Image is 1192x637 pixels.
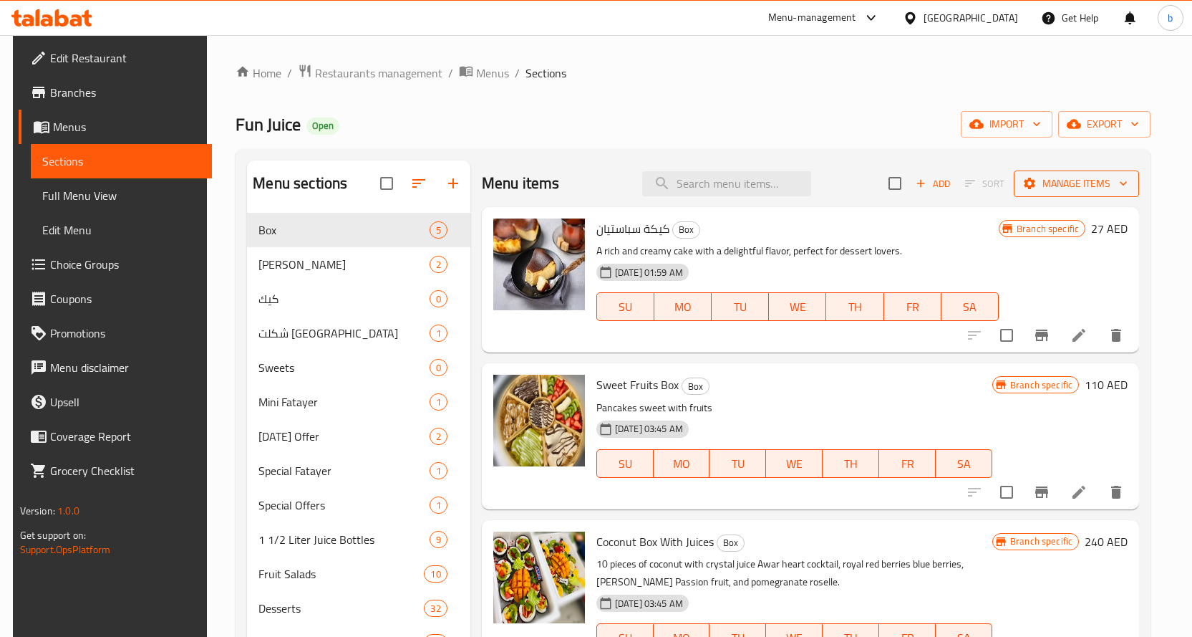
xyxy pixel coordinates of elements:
span: TH [828,454,873,474]
span: [PERSON_NAME] [258,256,429,273]
a: Restaurants management [298,64,442,82]
span: Menu disclaimer [50,359,200,376]
span: Box [717,535,744,551]
span: [DATE] Offer [258,428,429,445]
span: 9 [430,533,447,547]
span: Sections [42,153,200,170]
span: كيك [258,290,429,307]
span: 1 [430,327,447,340]
button: MO [654,292,712,321]
p: 10 pieces of coconut with crystal juice Awar heart cocktail, royal red berries blue berries, [PER... [596,555,992,591]
nav: breadcrumb [236,64,1150,82]
a: Edit menu item [1070,484,1087,501]
span: Sweet Fruits Box [596,374,679,396]
div: Box [717,535,745,552]
span: Box [682,378,709,395]
span: كيكة سباستيان [596,218,669,239]
span: Edit Restaurant [50,49,200,67]
span: Promotions [50,325,200,342]
a: Coverage Report [19,419,212,454]
input: search [642,171,811,196]
span: 2 [430,258,447,272]
span: Special Offers [258,497,429,514]
span: SA [941,454,987,474]
button: TH [823,449,879,478]
h6: 110 AED [1085,375,1128,395]
span: 32 [425,602,446,616]
span: 1 1/2 Liter Juice Bottles [258,531,429,548]
li: / [287,64,292,82]
button: delete [1099,475,1133,509]
div: Box [682,378,709,395]
button: TH [826,292,883,321]
img: Sweet Fruits Box [493,375,585,466]
a: Edit Restaurant [19,41,212,75]
div: Fruit Salads10 [247,557,470,591]
div: items [430,393,447,411]
a: Choice Groups [19,247,212,282]
span: Coupons [50,290,200,307]
div: Sweets [258,359,429,376]
span: [DATE] 03:45 AM [609,422,689,436]
div: Open [306,118,339,135]
span: Grocery Checklist [50,462,200,479]
button: Add [910,173,956,195]
span: Branch specific [1004,535,1078,548]
button: SA [936,449,992,478]
span: Select to update [992,320,1022,350]
span: Open [306,120,339,132]
span: Coverage Report [50,428,200,445]
div: items [430,256,447,273]
li: / [448,64,453,82]
button: Branch-specific-item [1024,318,1059,353]
span: Sort sections [402,166,436,201]
span: FR [890,297,936,317]
span: export [1070,115,1139,133]
button: import [961,111,1052,138]
span: Special Fatayer [258,462,429,479]
div: items [430,359,447,376]
a: Edit menu item [1070,327,1087,344]
div: Desserts [258,600,424,617]
span: SU [603,454,648,474]
h6: 240 AED [1085,532,1128,552]
span: Select to update [992,477,1022,507]
div: items [430,325,447,342]
span: 0 [430,292,447,306]
button: FR [879,449,936,478]
div: Fruit Salads [258,565,424,583]
img: Coconut Box With Juices [493,532,585,623]
div: Special Offers1 [247,488,470,522]
span: Branch specific [1004,378,1078,392]
span: Box [258,221,429,239]
div: items [430,462,447,479]
span: [DATE] 03:45 AM [609,597,689,610]
span: SU [603,297,649,317]
a: Branches [19,75,212,110]
h2: Menu items [482,173,560,194]
span: Add item [910,173,956,195]
span: 5 [430,224,447,237]
span: Coconut Box With Juices [596,531,714,552]
a: Edit Menu [31,213,212,247]
span: Select section [880,168,910,198]
div: items [430,290,447,307]
button: Branch-specific-item [1024,475,1059,509]
span: 1.0.0 [57,502,79,520]
div: [PERSON_NAME]2 [247,247,470,282]
span: TU [717,297,763,317]
button: export [1058,111,1150,138]
p: Pancakes sweet with fruits [596,399,992,417]
h6: 27 AED [1091,219,1128,239]
span: Upsell [50,393,200,411]
a: Grocery Checklist [19,454,212,488]
span: Select all sections [372,168,402,198]
span: Restaurants management [315,64,442,82]
span: WE [772,454,817,474]
span: Full Menu View [42,187,200,204]
span: Select section first [956,173,1014,195]
h2: Menu sections [253,173,347,194]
